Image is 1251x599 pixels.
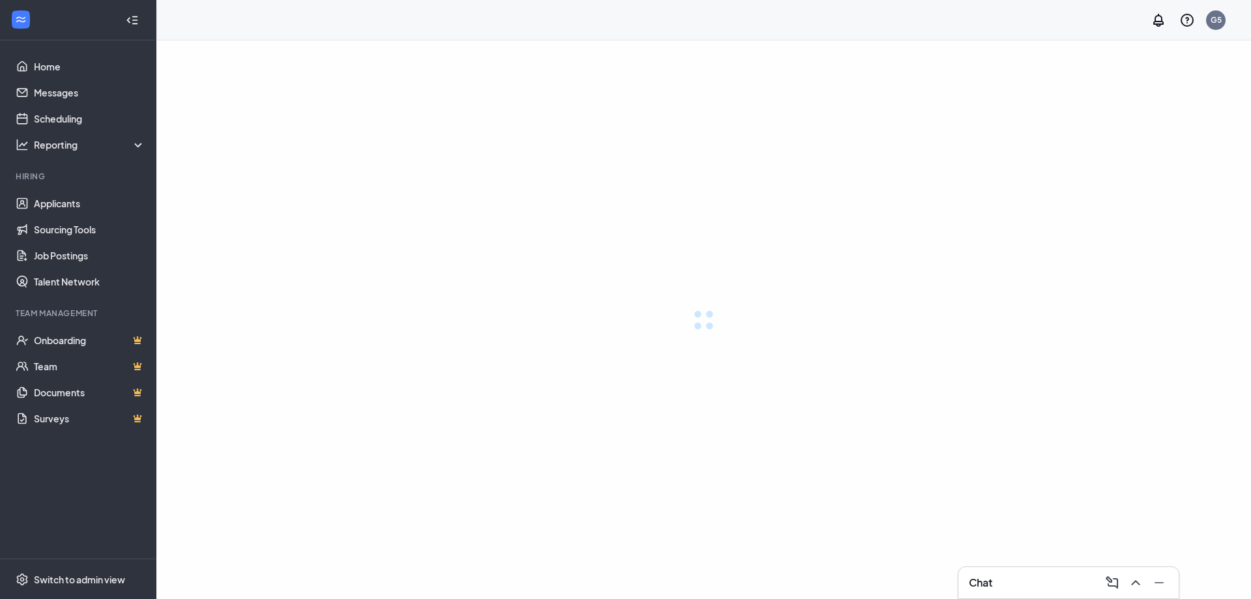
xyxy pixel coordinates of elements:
[16,573,29,586] svg: Settings
[1124,572,1145,593] button: ChevronUp
[34,327,145,353] a: OnboardingCrown
[14,13,27,26] svg: WorkstreamLogo
[34,379,145,405] a: DocumentsCrown
[1151,575,1167,591] svg: Minimize
[1147,572,1168,593] button: Minimize
[34,80,145,106] a: Messages
[16,308,143,319] div: Team Management
[1211,14,1222,25] div: G5
[34,106,145,132] a: Scheduling
[34,269,145,295] a: Talent Network
[126,14,139,27] svg: Collapse
[1104,575,1120,591] svg: ComposeMessage
[34,190,145,216] a: Applicants
[1100,572,1121,593] button: ComposeMessage
[34,138,146,151] div: Reporting
[34,353,145,379] a: TeamCrown
[34,216,145,242] a: Sourcing Tools
[1179,12,1195,28] svg: QuestionInfo
[16,171,143,182] div: Hiring
[1151,12,1166,28] svg: Notifications
[34,405,145,431] a: SurveysCrown
[34,53,145,80] a: Home
[34,573,125,586] div: Switch to admin view
[34,242,145,269] a: Job Postings
[16,138,29,151] svg: Analysis
[969,576,992,590] h3: Chat
[1128,575,1143,591] svg: ChevronUp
